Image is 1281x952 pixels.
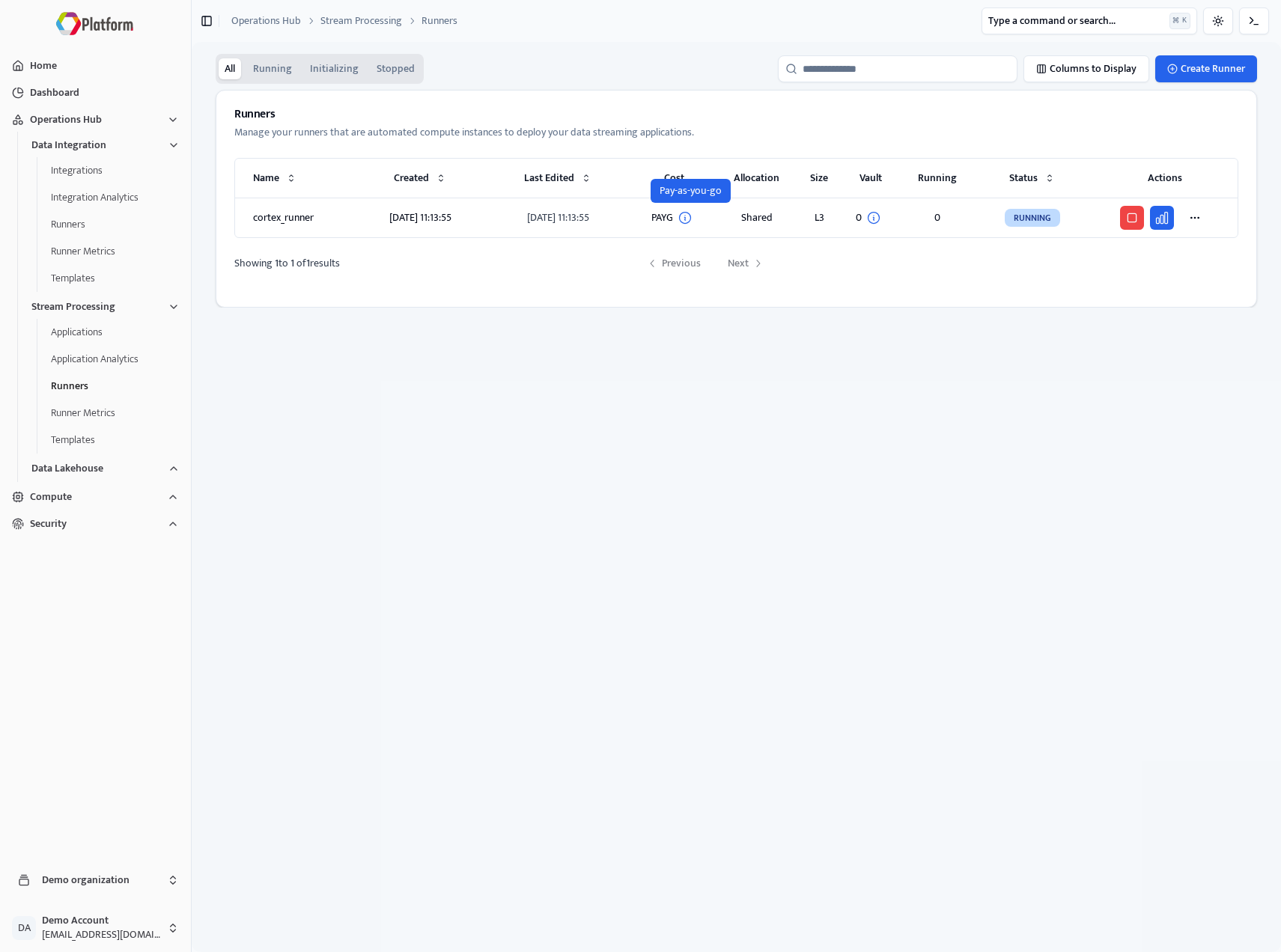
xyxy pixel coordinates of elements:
button: Status [997,165,1068,192]
span: cortex_runner [253,209,314,226]
button: Runners [45,374,186,398]
button: Type a command or search...⌘K [982,7,1197,34]
button: Home [6,54,185,78]
button: Compute [6,485,185,509]
button: Running [247,58,298,79]
button: DADemo Account[EMAIL_ADDRESS][DOMAIN_NAME] [6,910,185,946]
a: Runners [422,13,457,28]
button: Created [382,165,459,192]
button: Templates [45,428,186,452]
button: Operations Hub [6,108,185,132]
div: Size [804,171,835,186]
div: 0 [847,206,895,230]
div: L3 [804,210,835,225]
button: Stopped [371,58,421,79]
button: Initializing [304,58,365,79]
nav: breadcrumb [231,13,457,28]
button: Security [6,512,185,536]
span: Next [728,256,749,271]
a: Go to next page [716,250,771,277]
span: Security [30,516,67,531]
span: Data Lakehouse [31,461,103,476]
button: Application Analytics [45,347,186,371]
span: 1 [306,254,310,272]
a: Go to previous page [639,250,713,277]
span: Type a command or search... [988,13,1116,28]
a: Stream Processing [320,13,402,28]
span: Previous [662,256,701,271]
button: Integrations [45,159,186,183]
div: [DATE] 11:13:55 [490,210,627,225]
span: [EMAIL_ADDRESS][DOMAIN_NAME] [42,927,161,942]
div: Actions [1098,171,1232,186]
button: Runner Metrics [45,401,186,425]
h3: Runners [234,109,1238,120]
span: Operations Hub [30,112,102,127]
iframe: JSD widget [1229,892,1281,952]
button: Integration Analytics [45,186,186,210]
span: D A [12,916,36,940]
div: [DATE] 11:13:55 [362,210,478,225]
button: Stream Processing [25,295,186,319]
button: Dashboard [6,81,185,105]
button: Demo organization [6,862,185,898]
span: Demo organization [42,873,161,887]
button: All [219,58,241,79]
button: Create Runner [1155,55,1257,82]
button: Data Lakehouse [25,457,186,480]
div: 0 [907,210,967,225]
div: Allocation [722,171,792,186]
span: PAYG [651,210,673,225]
button: Runner Metrics [45,239,186,263]
button: Name [241,165,309,192]
span: Stream Processing [31,299,115,314]
a: Operations Hub [231,13,301,28]
span: Create Runner [1181,61,1245,76]
span: Compute [30,489,72,504]
button: Runners [45,213,186,237]
button: Applications [45,320,186,344]
button: Templates [45,266,186,290]
span: RUNNING [1005,209,1060,227]
div: Cost [639,171,709,186]
button: Columns to Display [1023,55,1149,82]
div: Running [907,171,967,186]
nav: pagination [639,250,771,277]
button: Data Integration [25,133,186,157]
span: Data Integration [31,138,106,153]
p: Manage your runners that are automated compute instances to deploy your data streaming applications. [234,125,1238,140]
span: Demo Account [42,914,161,927]
button: Last Edited [512,165,604,192]
span: 1 [275,254,279,272]
span: Showing to of results [234,254,340,272]
div: Shared [722,210,792,225]
span: Pay-as-you-go [660,182,722,199]
span: 1 [290,254,294,272]
div: Vault [847,171,895,186]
